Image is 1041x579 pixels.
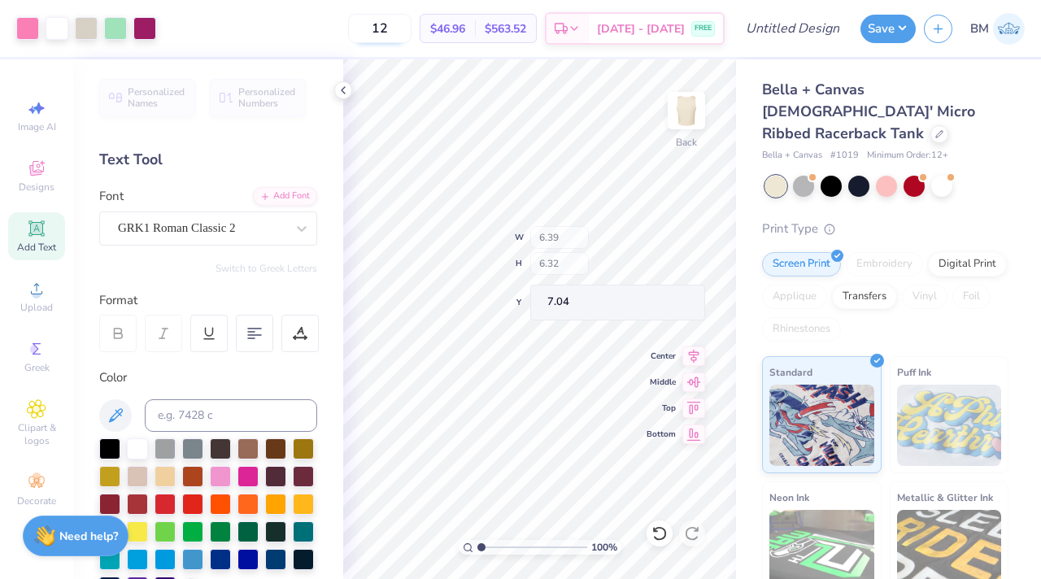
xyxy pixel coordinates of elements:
span: Clipart & logos [8,421,65,447]
span: Standard [769,364,812,381]
input: Untitled Design [733,12,852,45]
span: # 1019 [830,149,859,163]
div: Vinyl [902,285,947,309]
span: Bella + Canvas [762,149,822,163]
div: Color [99,368,317,387]
img: Bella Moitoso [993,13,1025,45]
div: Format [99,291,319,310]
span: Neon Ink [769,489,809,506]
div: Screen Print [762,252,841,276]
span: Add Text [17,241,56,254]
label: Font [99,187,124,206]
button: Switch to Greek Letters [216,262,317,275]
span: Minimum Order: 12 + [867,149,948,163]
div: Applique [762,285,827,309]
span: Metallic & Glitter Ink [897,489,993,506]
span: 100 % [591,540,617,555]
span: BM [970,20,989,38]
span: $563.52 [485,20,526,37]
div: Foil [952,285,991,309]
a: BM [970,13,1025,45]
div: Embroidery [846,252,923,276]
span: Personalized Numbers [238,86,296,109]
span: Middle [647,377,676,388]
button: Save [860,15,916,43]
img: Puff Ink [897,385,1002,466]
div: Back [676,135,697,150]
input: – – [348,14,412,43]
div: Transfers [832,285,897,309]
img: Back [670,94,703,127]
span: Personalized Names [128,86,185,109]
input: e.g. 7428 c [145,399,317,432]
span: Top [647,403,676,414]
div: Digital Print [928,252,1007,276]
span: Center [647,350,676,362]
img: Standard [769,385,874,466]
span: FREE [695,23,712,34]
span: Bottom [647,429,676,440]
span: Bella + Canvas [DEMOGRAPHIC_DATA]' Micro Ribbed Racerback Tank [762,80,975,143]
span: Greek [24,361,50,374]
span: Puff Ink [897,364,931,381]
span: Upload [20,301,53,314]
strong: Need help? [59,529,118,544]
div: Rhinestones [762,317,841,342]
span: $46.96 [430,20,465,37]
span: Designs [19,181,54,194]
div: Add Font [253,187,317,206]
div: Text Tool [99,149,317,171]
div: Print Type [762,220,1008,238]
span: Decorate [17,494,56,507]
span: Image AI [18,120,56,133]
span: [DATE] - [DATE] [597,20,685,37]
